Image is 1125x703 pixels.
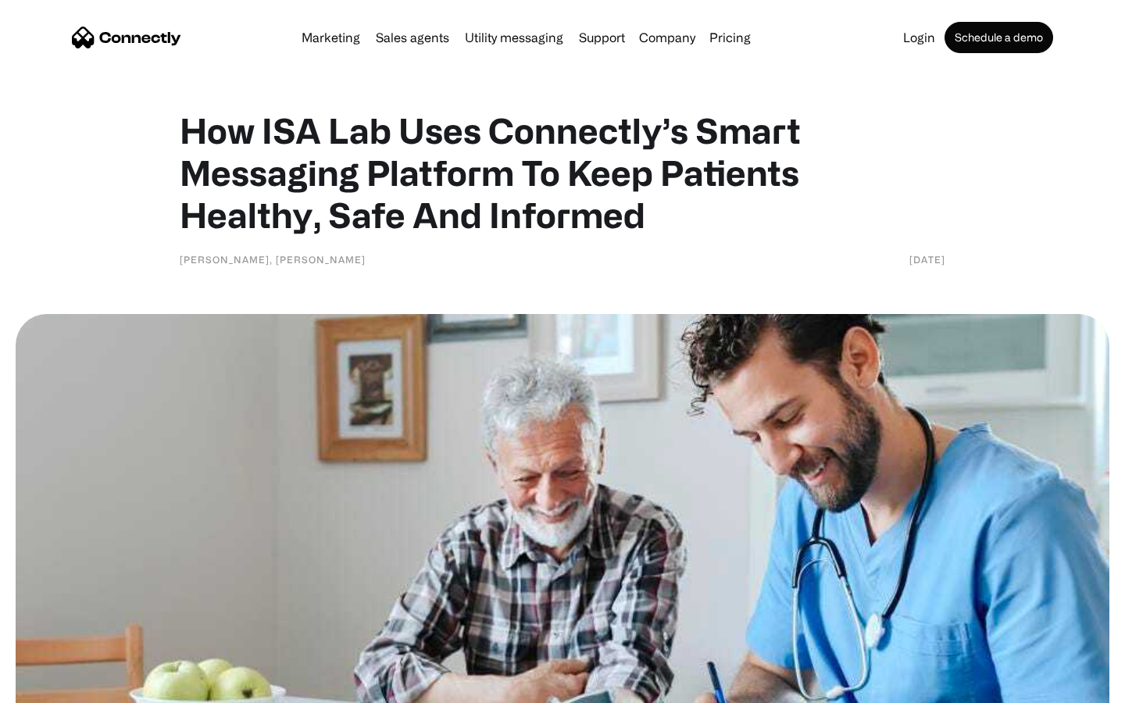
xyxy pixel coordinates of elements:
[573,31,631,44] a: Support
[370,31,455,44] a: Sales agents
[459,31,570,44] a: Utility messaging
[897,31,941,44] a: Login
[16,676,94,698] aside: Language selected: English
[703,31,757,44] a: Pricing
[180,252,366,267] div: [PERSON_NAME], [PERSON_NAME]
[909,252,945,267] div: [DATE]
[639,27,695,48] div: Company
[31,676,94,698] ul: Language list
[295,31,366,44] a: Marketing
[72,26,181,49] a: home
[634,27,700,48] div: Company
[945,22,1053,53] a: Schedule a demo
[180,109,945,236] h1: How ISA Lab Uses Connectly’s Smart Messaging Platform To Keep Patients Healthy, Safe And Informed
